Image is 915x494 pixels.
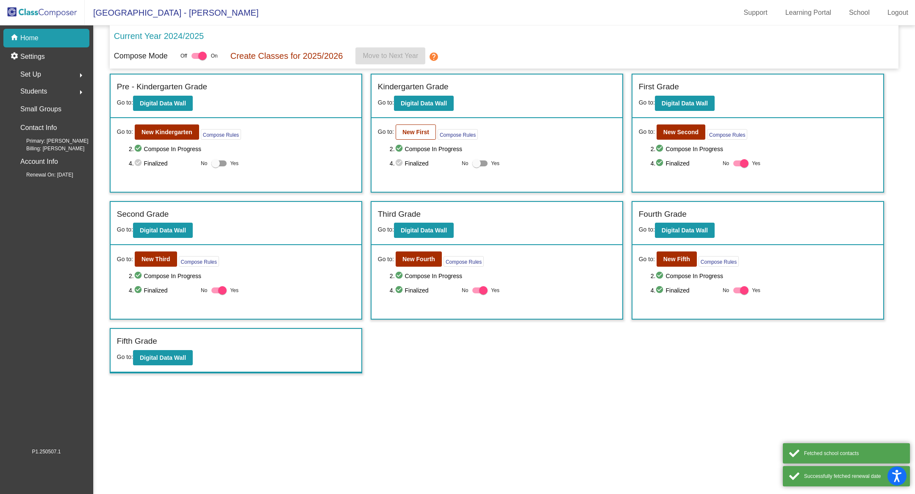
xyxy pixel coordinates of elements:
span: Go to: [117,127,133,136]
span: Go to: [378,226,394,233]
span: Go to: [378,255,394,264]
mat-icon: check_circle [134,144,144,154]
span: 4. Finalized [651,285,718,295]
label: Pre - Kindergarten Grade [117,81,207,93]
mat-icon: home [10,33,20,43]
span: Students [20,86,47,97]
span: No [201,160,207,167]
mat-icon: check_circle [395,285,405,295]
button: New Fourth [396,251,442,267]
span: 4. Finalized [390,285,457,295]
button: New First [396,124,436,140]
span: Yes [491,158,499,168]
span: Go to: [117,255,133,264]
span: Yes [230,285,238,295]
span: 4. Finalized [651,158,718,168]
span: Go to: [639,99,655,106]
span: Go to: [639,226,655,233]
span: No [723,287,729,294]
b: Digital Data Wall [662,100,708,107]
mat-icon: check_circle [395,271,405,281]
span: Go to: [378,127,394,136]
b: New Third [141,256,170,262]
span: No [462,287,468,294]
p: Home [20,33,39,43]
button: Compose Rules [699,256,739,267]
p: Current Year 2024/2025 [114,30,204,42]
label: First Grade [639,81,679,93]
b: New First [402,129,429,135]
span: 2. Compose In Progress [651,144,877,154]
mat-icon: check_circle [655,271,665,281]
mat-icon: arrow_right [76,87,86,97]
p: Compose Mode [114,50,168,62]
mat-icon: check_circle [395,144,405,154]
button: Compose Rules [444,256,484,267]
b: Digital Data Wall [140,227,186,234]
span: 4. Finalized [390,158,457,168]
b: Digital Data Wall [401,227,447,234]
button: Digital Data Wall [133,96,193,111]
b: New Second [663,129,699,135]
p: Small Groups [20,103,61,115]
span: Off [180,52,187,60]
b: Digital Data Wall [401,100,447,107]
b: New Kindergarten [141,129,192,135]
button: Compose Rules [179,256,219,267]
label: Fifth Grade [117,335,157,348]
mat-icon: check_circle [655,144,665,154]
p: Settings [20,52,45,62]
b: Digital Data Wall [140,100,186,107]
button: Compose Rules [201,129,241,140]
mat-icon: check_circle [134,285,144,295]
button: New Third [135,251,177,267]
b: New Fifth [663,256,690,262]
span: Yes [230,158,238,168]
button: Compose Rules [438,129,478,140]
span: Go to: [639,127,655,136]
button: Compose Rules [707,129,747,140]
span: No [723,160,729,167]
span: Set Up [20,69,41,80]
span: 2. Compose In Progress [129,144,355,154]
mat-icon: check_circle [134,271,144,281]
a: Logout [881,6,915,19]
span: 2. Compose In Progress [129,271,355,281]
span: Go to: [117,353,133,360]
span: Go to: [378,99,394,106]
mat-icon: check_circle [655,158,665,168]
div: Fetched school contacts [804,450,904,457]
b: Digital Data Wall [140,354,186,361]
p: Contact Info [20,122,57,134]
span: On [211,52,218,60]
mat-icon: arrow_right [76,70,86,80]
mat-icon: settings [10,52,20,62]
span: 2. Compose In Progress [390,271,616,281]
button: Digital Data Wall [394,223,454,238]
span: 2. Compose In Progress [390,144,616,154]
div: Successfully fetched renewal date [804,472,904,480]
span: Renewal On: [DATE] [13,171,73,179]
a: Support [737,6,774,19]
span: Primary: [PERSON_NAME] [13,137,89,145]
label: Third Grade [378,208,421,221]
button: Digital Data Wall [133,223,193,238]
b: New Fourth [402,256,435,262]
label: Fourth Grade [639,208,687,221]
span: No [201,287,207,294]
span: Go to: [117,99,133,106]
a: Learning Portal [779,6,838,19]
button: New Fifth [657,251,697,267]
span: [GEOGRAPHIC_DATA] - [PERSON_NAME] [85,6,258,19]
p: Account Info [20,156,58,168]
button: New Second [657,124,705,140]
span: Yes [752,285,760,295]
label: Second Grade [117,208,169,221]
span: 4. Finalized [129,285,197,295]
mat-icon: help [429,52,439,62]
span: Billing: [PERSON_NAME] [13,145,84,152]
p: Create Classes for 2025/2026 [230,50,343,62]
span: 4. Finalized [129,158,197,168]
span: 2. Compose In Progress [651,271,877,281]
button: Digital Data Wall [394,96,454,111]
